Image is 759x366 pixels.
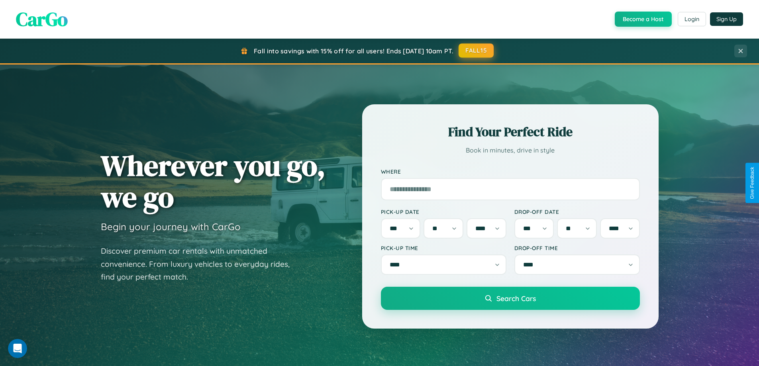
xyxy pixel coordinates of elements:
span: Fall into savings with 15% off for all users! Ends [DATE] 10am PT. [254,47,453,55]
h3: Begin your journey with CarGo [101,221,241,233]
button: Search Cars [381,287,640,310]
button: Become a Host [615,12,672,27]
label: Drop-off Time [514,245,640,251]
p: Discover premium car rentals with unmatched convenience. From luxury vehicles to everyday rides, ... [101,245,300,284]
span: Search Cars [496,294,536,303]
div: Give Feedback [749,167,755,199]
label: Pick-up Date [381,208,506,215]
button: Login [678,12,706,26]
h2: Find Your Perfect Ride [381,123,640,141]
label: Where [381,168,640,175]
label: Drop-off Date [514,208,640,215]
span: CarGo [16,6,68,32]
button: Sign Up [710,12,743,26]
h1: Wherever you go, we go [101,150,326,213]
p: Book in minutes, drive in style [381,145,640,156]
label: Pick-up Time [381,245,506,251]
button: FALL15 [459,43,494,58]
iframe: Intercom live chat [8,339,27,358]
